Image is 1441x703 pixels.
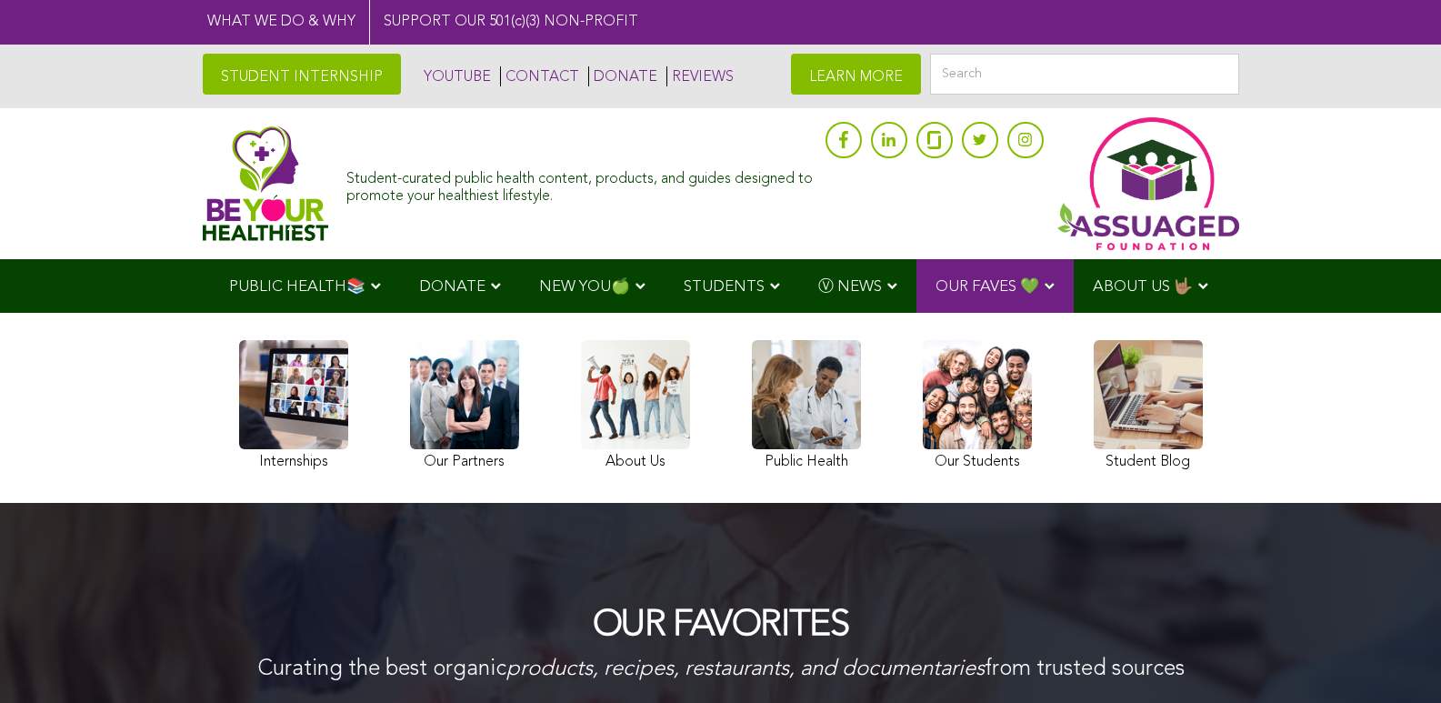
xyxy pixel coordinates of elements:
span: OUR FAVES 💚 [936,279,1039,295]
img: Assuaged [203,126,329,241]
span: PUBLIC HEALTH📚 [229,279,365,295]
a: YOUTUBE [419,66,491,86]
p: Curating the best organic [257,655,1185,686]
div: Student-curated public health content, products, and guides designed to promote your healthiest l... [346,162,816,206]
a: DONATE [588,66,657,86]
img: Assuaged App [1057,117,1239,250]
span: from trusted sources [985,658,1185,680]
div: Navigation Menu [203,259,1239,313]
a: CONTACT [500,66,579,86]
span: Ⓥ NEWS [818,279,882,295]
h1: OUR FAVORITES [257,606,1185,646]
img: glassdoor [927,131,940,149]
iframe: Chat Widget [1350,616,1441,703]
span: ABOUT US 🤟🏽 [1093,279,1193,295]
a: REVIEWS [666,66,734,86]
span: DONATE [419,279,485,295]
em: products, recipes, restaurants, and documentaries [506,658,985,680]
a: LEARN MORE [791,54,921,95]
input: Search [930,54,1239,95]
a: STUDENT INTERNSHIP [203,54,401,95]
span: STUDENTS [684,279,765,295]
span: NEW YOU🍏 [539,279,630,295]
